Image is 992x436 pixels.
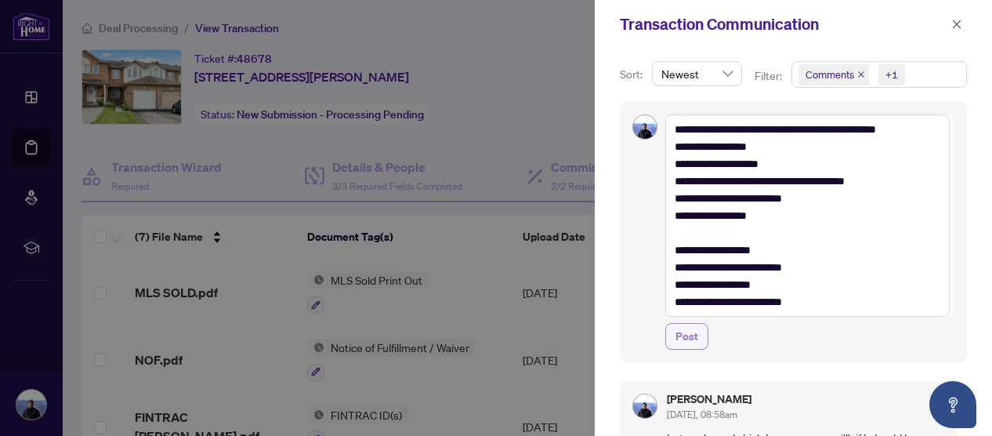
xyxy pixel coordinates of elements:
[675,324,698,349] span: Post
[755,67,784,85] p: Filter:
[951,19,962,30] span: close
[620,13,947,36] div: Transaction Communication
[667,409,737,420] span: [DATE], 08:58am
[857,71,865,78] span: close
[633,394,657,418] img: Profile Icon
[665,323,708,350] button: Post
[885,67,898,82] div: +1
[929,381,976,428] button: Open asap
[798,64,869,85] span: Comments
[661,62,733,85] span: Newest
[620,66,646,83] p: Sort:
[633,115,657,139] img: Profile Icon
[806,67,854,82] span: Comments
[667,394,751,405] h5: [PERSON_NAME]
